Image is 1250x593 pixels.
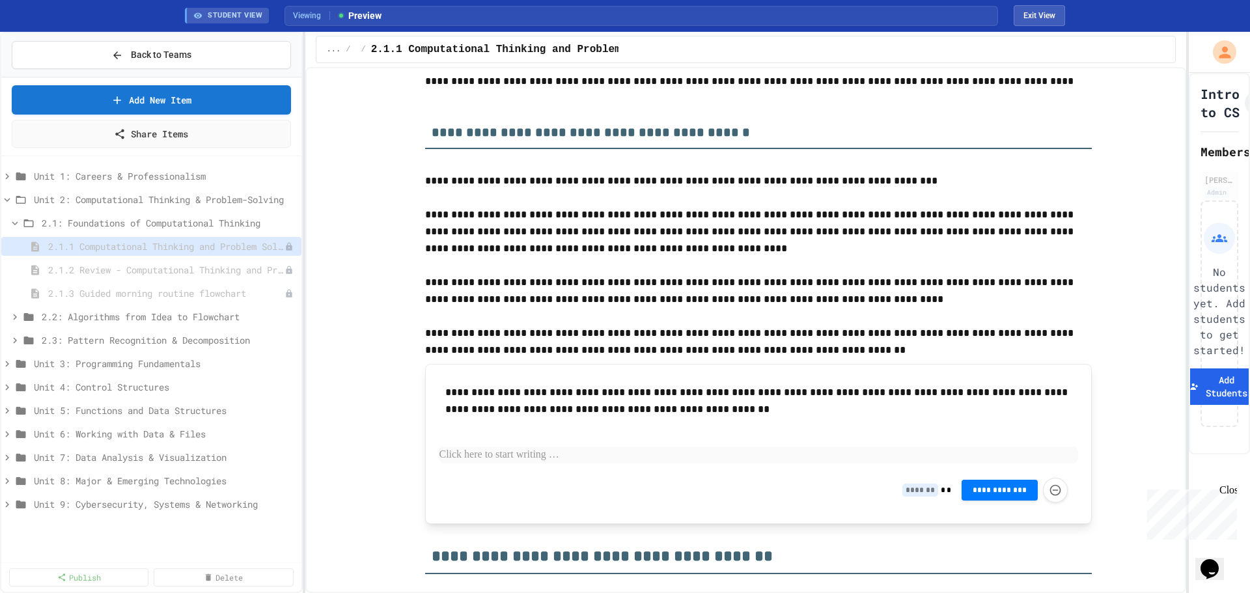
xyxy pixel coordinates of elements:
iframe: chat widget [1195,541,1237,580]
span: Preview [337,9,382,23]
iframe: chat widget [1142,484,1237,540]
span: STUDENT VIEW [208,10,262,21]
div: Chat with us now!Close [5,5,90,83]
span: Viewing [293,10,330,21]
button: Exit student view [1014,5,1065,26]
